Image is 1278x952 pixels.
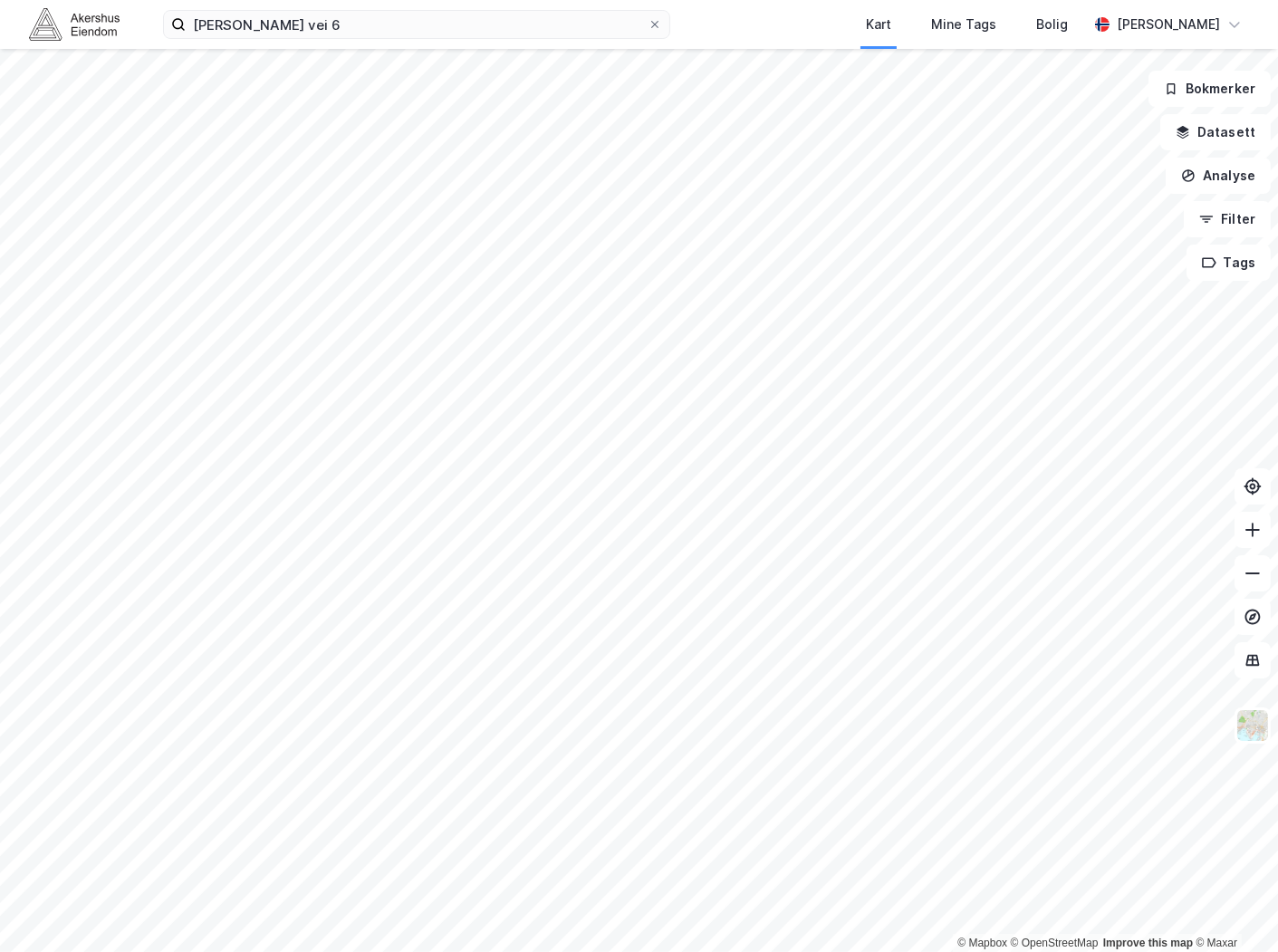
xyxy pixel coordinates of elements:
iframe: Chat Widget [1187,865,1278,952]
img: akershus-eiendom-logo.9091f326c980b4bce74ccdd9f866810c.svg [29,8,120,40]
button: Datasett [1160,114,1271,150]
a: Mapbox [957,937,1007,949]
div: Bolig [1036,14,1068,35]
div: [PERSON_NAME] [1117,14,1220,35]
input: Søk på adresse, matrikkel, gårdeiere, leietakere eller personer [186,11,648,38]
button: Filter [1184,201,1271,237]
button: Analyse [1166,158,1271,194]
a: Improve this map [1103,937,1193,949]
button: Tags [1187,245,1271,281]
div: Kart [866,14,891,35]
div: Mine Tags [931,14,996,35]
div: Kontrollprogram for chat [1187,865,1278,952]
a: OpenStreetMap [1011,937,1099,949]
button: Bokmerker [1148,71,1271,107]
img: Z [1235,708,1270,743]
